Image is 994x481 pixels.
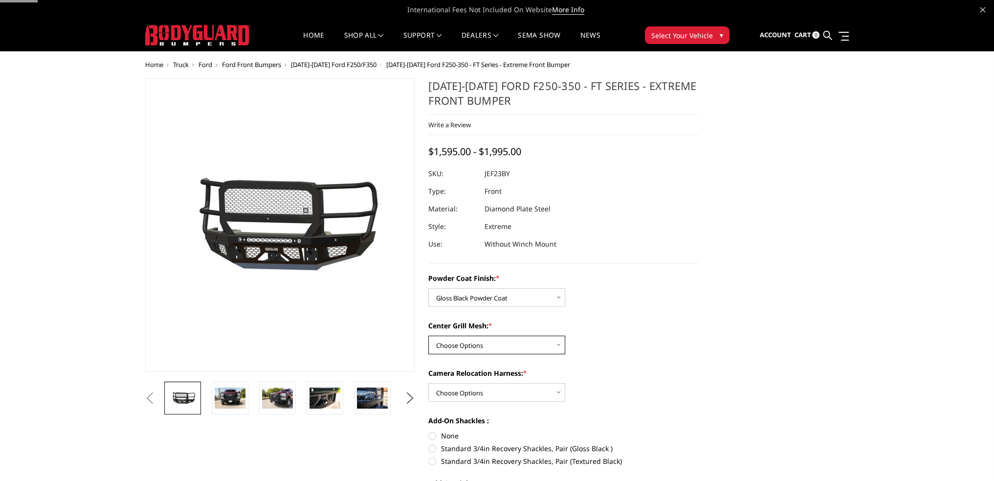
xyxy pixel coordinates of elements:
button: Previous [143,391,157,406]
a: Account [759,22,791,48]
label: Standard 3/4in Recovery Shackles, Pair (Gloss Black ) [428,443,698,454]
dt: SKU: [428,165,477,183]
dt: Use: [428,235,477,253]
span: Select Your Vehicle [651,30,713,41]
a: Cart 0 [794,22,819,48]
label: Powder Coat Finish: [428,273,698,283]
span: ▾ [720,30,723,40]
span: $1,595.00 - $1,995.00 [428,145,521,158]
label: Standard 3/4in Recovery Shackles, Pair (Textured Black) [428,456,698,466]
label: None [428,431,698,441]
dt: Material: [428,200,477,218]
a: SEMA Show [518,32,560,51]
a: Home [303,32,324,51]
dd: Front [485,183,502,200]
button: Select Your Vehicle [645,26,729,44]
a: Support [403,32,442,51]
label: Add-On Shackles : [428,415,698,426]
a: [DATE]-[DATE] Ford F250/F350 [291,60,376,69]
img: 2023-2025 Ford F250-350 - FT Series - Extreme Front Bumper [357,388,388,408]
a: Home [145,60,163,69]
dd: Without Winch Mount [485,235,556,253]
img: 2023-2025 Ford F250-350 - FT Series - Extreme Front Bumper [309,388,340,408]
dd: Extreme [485,218,511,235]
a: Truck [173,60,189,69]
a: Dealers [462,32,499,51]
span: Account [759,30,791,39]
span: [DATE]-[DATE] Ford F250-350 - FT Series - Extreme Front Bumper [386,60,570,69]
button: Next [402,391,417,406]
label: Camera Relocation Harness: [428,368,698,378]
span: 0 [812,31,819,39]
a: 2023-2025 Ford F250-350 - FT Series - Extreme Front Bumper [145,78,415,372]
dt: Style: [428,218,477,235]
a: shop all [344,32,384,51]
a: More Info [552,5,584,15]
a: Ford [199,60,212,69]
label: Center Grill Mesh: [428,321,698,331]
span: Cart [794,30,811,39]
img: BODYGUARD BUMPERS [145,25,250,46]
dd: JEF23BY [485,165,510,183]
img: 2023-2025 Ford F250-350 - FT Series - Extreme Front Bumper [262,388,293,408]
img: 2023-2025 Ford F250-350 - FT Series - Extreme Front Bumper [215,388,245,408]
a: Ford Front Bumpers [222,60,281,69]
dt: Type: [428,183,477,200]
a: News [580,32,600,51]
h1: [DATE]-[DATE] Ford F250-350 - FT Series - Extreme Front Bumper [428,78,698,115]
a: Write a Review [428,120,471,129]
dd: Diamond Plate Steel [485,200,551,218]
